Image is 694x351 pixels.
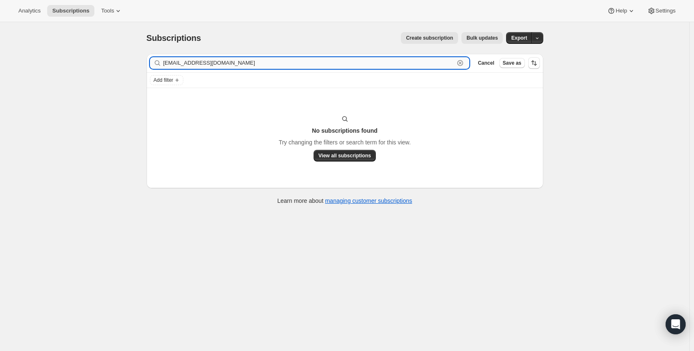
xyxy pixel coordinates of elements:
[47,5,94,17] button: Subscriptions
[466,35,498,41] span: Bulk updates
[147,33,201,43] span: Subscriptions
[150,75,183,85] button: Add filter
[406,35,453,41] span: Create subscription
[18,8,41,14] span: Analytics
[401,32,458,44] button: Create subscription
[277,197,412,205] p: Learn more about
[13,5,46,17] button: Analytics
[279,138,410,146] p: Try changing the filters or search term for this view.
[163,57,455,69] input: Filter subscribers
[506,32,532,44] button: Export
[96,5,127,17] button: Tools
[319,152,371,159] span: View all subscriptions
[325,197,412,204] a: managing customer subscriptions
[474,58,497,68] button: Cancel
[456,59,464,67] button: Clear
[461,32,503,44] button: Bulk updates
[503,60,522,66] span: Save as
[666,314,686,334] div: Open Intercom Messenger
[312,126,377,135] h3: No subscriptions found
[478,60,494,66] span: Cancel
[314,150,376,162] button: View all subscriptions
[528,57,540,69] button: Sort the results
[642,5,681,17] button: Settings
[615,8,627,14] span: Help
[602,5,640,17] button: Help
[499,58,525,68] button: Save as
[511,35,527,41] span: Export
[101,8,114,14] span: Tools
[154,77,173,83] span: Add filter
[656,8,676,14] span: Settings
[52,8,89,14] span: Subscriptions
